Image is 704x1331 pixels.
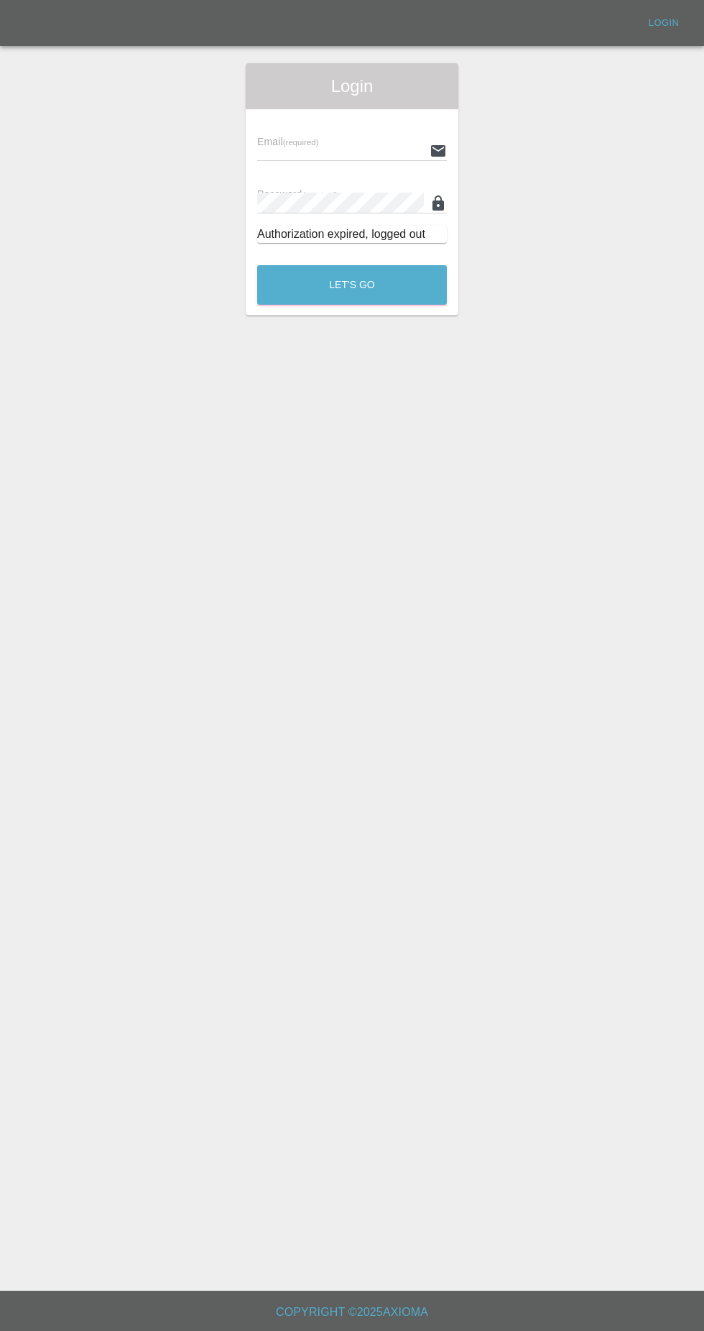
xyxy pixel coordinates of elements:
[641,12,687,34] a: Login
[283,138,319,147] small: (required)
[302,190,338,199] small: (required)
[257,226,447,243] div: Authorization expired, logged out
[11,1302,693,1322] h6: Copyright © 2025 Axioma
[257,136,318,147] span: Email
[257,75,447,98] span: Login
[257,265,447,305] button: Let's Go
[257,188,338,200] span: Password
